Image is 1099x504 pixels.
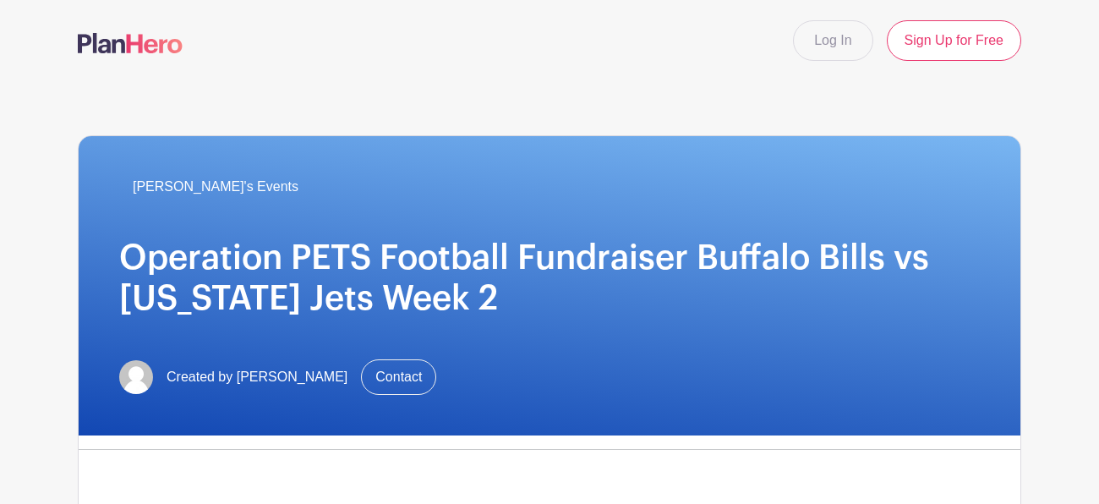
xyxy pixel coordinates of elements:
[78,33,183,53] img: logo-507f7623f17ff9eddc593b1ce0a138ce2505c220e1c5a4e2b4648c50719b7d32.svg
[361,359,436,395] a: Contact
[167,367,347,387] span: Created by [PERSON_NAME]
[887,20,1021,61] a: Sign Up for Free
[793,20,872,61] a: Log In
[119,360,153,394] img: default-ce2991bfa6775e67f084385cd625a349d9dcbb7a52a09fb2fda1e96e2d18dcdb.png
[133,177,298,197] span: [PERSON_NAME]'s Events
[119,238,980,319] h1: Operation PETS Football Fundraiser Buffalo Bills vs [US_STATE] Jets Week 2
